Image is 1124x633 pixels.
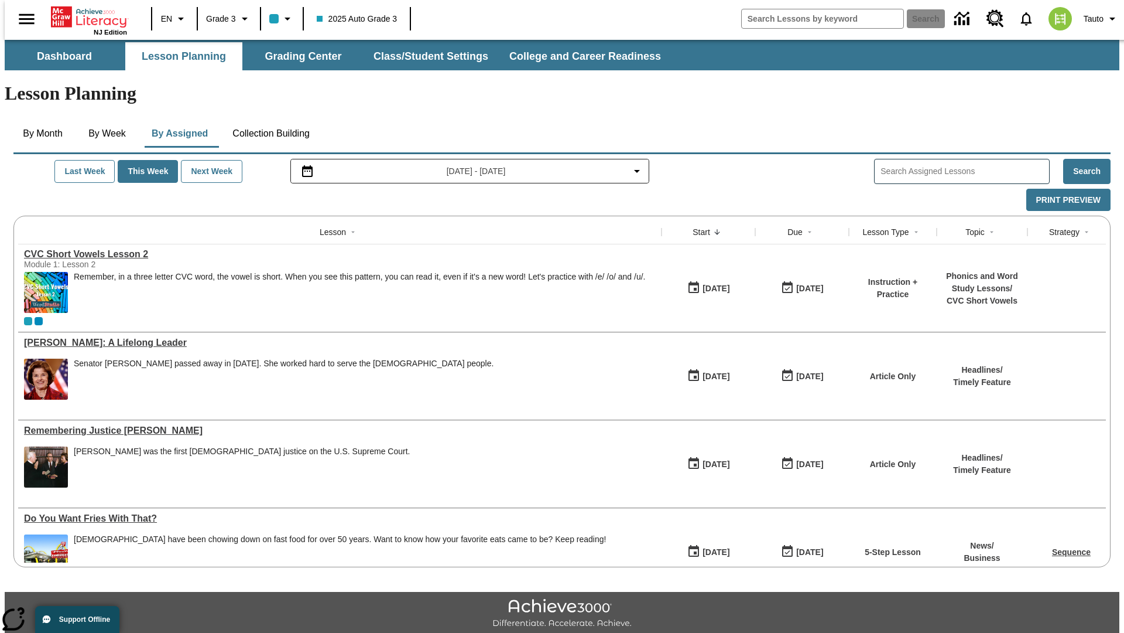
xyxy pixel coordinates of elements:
div: Start [693,226,710,238]
p: Remember, in a three letter CVC word, the vowel is short. When you see this pattern, you can read... [74,272,645,282]
p: News / [964,540,1000,552]
div: [DATE] [702,545,729,560]
div: Sandra Day O'Connor was the first female justice on the U.S. Supreme Court. [74,447,410,488]
div: Topic [965,226,985,238]
button: Sort [1080,225,1094,239]
button: 09/03/25: Last day the lesson can be accessed [777,277,827,300]
p: CVC Short Vowels [943,295,1022,307]
p: Article Only [870,458,916,471]
button: Last Week [54,160,115,183]
button: Profile/Settings [1079,8,1124,29]
p: Timely Feature [953,464,1011,477]
button: Collection Building [223,120,319,148]
button: Open side menu [9,2,44,36]
div: SubNavbar [5,40,1119,70]
button: Select a new avatar [1041,4,1079,34]
div: [DATE] [796,369,823,384]
span: Support Offline [59,615,110,624]
img: Senator Dianne Feinstein of California smiles with the U.S. flag behind her. [24,359,68,400]
div: Strategy [1049,226,1080,238]
input: search field [742,9,903,28]
p: Phonics and Word Study Lessons / [943,270,1022,295]
div: [DATE] [702,457,729,472]
div: SubNavbar [5,42,671,70]
span: EN [161,13,172,25]
span: NJ Edition [94,29,127,36]
button: 09/03/25: Last day the lesson can be accessed [777,453,827,475]
div: Remember, in a three letter CVC word, the vowel is short. When you see this pattern, you can read... [74,272,645,313]
div: [DATE] [796,281,823,296]
a: CVC Short Vowels Lesson 2, Lessons [24,249,656,260]
div: CVC Short Vowels Lesson 2 [24,249,656,260]
button: 09/02/25: Last day the lesson can be accessed [777,541,827,563]
button: By Assigned [142,120,217,148]
div: Current Class [24,317,32,325]
button: 09/03/25: Last day the lesson can be accessed [777,365,827,387]
button: Select the date range menu item [296,164,645,178]
a: Data Center [947,3,979,35]
p: Article Only [870,370,916,383]
button: By Month [13,120,72,148]
h1: Lesson Planning [5,83,1119,104]
button: Dashboard [6,42,123,70]
span: Senator Dianne Feinstein passed away in September 2023. She worked hard to serve the American peo... [74,359,494,400]
button: Sort [710,225,724,239]
a: Notifications [1011,4,1041,34]
p: Headlines / [953,364,1011,376]
a: Do You Want Fries With That?, Lessons [24,513,656,524]
div: [DATE] [702,369,729,384]
button: Language: EN, Select a language [156,8,193,29]
div: Remembering Justice O'Connor [24,426,656,436]
button: Lesson Planning [125,42,242,70]
button: Sort [909,225,923,239]
button: 09/03/25: First time the lesson was available [683,453,734,475]
p: Timely Feature [953,376,1011,389]
span: 2025 Auto Grade 3 [317,13,397,25]
button: Class/Student Settings [364,42,498,70]
button: 09/03/25: First time the lesson was available [683,365,734,387]
div: Due [787,226,803,238]
a: Sequence [1052,547,1091,557]
button: Next Week [181,160,242,183]
span: [DATE] - [DATE] [447,165,506,178]
a: Dianne Feinstein: A Lifelong Leader, Lessons [24,338,656,348]
div: Module 1: Lesson 2 [24,260,200,269]
div: Senator [PERSON_NAME] passed away in [DATE]. She worked hard to serve the [DEMOGRAPHIC_DATA] people. [74,359,494,369]
p: Instruction + Practice [855,276,931,301]
svg: Collapse Date Range Filter [630,164,644,178]
button: Search [1063,159,1111,184]
button: This Week [118,160,178,183]
p: Business [964,552,1000,564]
div: OL 2025 Auto Grade 4 [35,317,43,325]
img: Chief Justice Warren Burger, wearing a black robe, holds up his right hand and faces Sandra Day O... [24,447,68,488]
div: [DATE] [796,457,823,472]
div: Dianne Feinstein: A Lifelong Leader [24,338,656,348]
p: Headlines / [953,452,1011,464]
img: avatar image [1048,7,1072,30]
a: Resource Center, Will open in new tab [979,3,1011,35]
button: Print Preview [1026,189,1111,212]
div: [DATE] [796,545,823,560]
button: Grade: Grade 3, Select a grade [201,8,256,29]
button: By Week [78,120,136,148]
img: Achieve3000 Differentiate Accelerate Achieve [492,599,632,629]
button: Sort [803,225,817,239]
div: [DEMOGRAPHIC_DATA] have been chowing down on fast food for over 50 years. Want to know how your f... [74,535,606,544]
div: Americans have been chowing down on fast food for over 50 years. Want to know how your favorite e... [74,535,606,576]
span: Tauto [1084,13,1104,25]
div: Do You Want Fries With That? [24,513,656,524]
div: [DATE] [702,281,729,296]
button: 09/03/25: First time the lesson was available [683,277,734,300]
button: Grading Center [245,42,362,70]
input: Search Assigned Lessons [880,163,1049,180]
div: Lesson Type [862,226,909,238]
button: 09/02/25: First time the lesson was available [683,541,734,563]
button: Sort [346,225,360,239]
a: Remembering Justice O'Connor, Lessons [24,426,656,436]
span: Grade 3 [206,13,236,25]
